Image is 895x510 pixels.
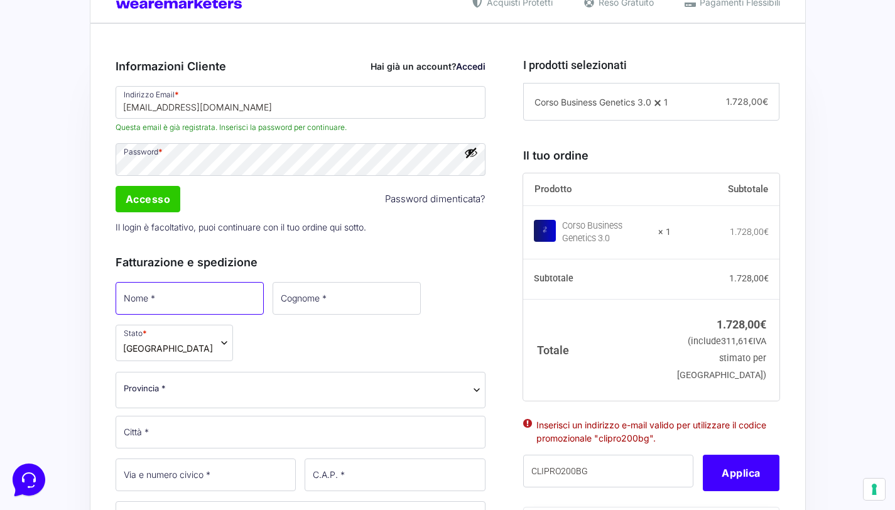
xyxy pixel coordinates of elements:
[82,113,185,123] span: Inizia una conversazione
[762,96,768,107] span: €
[523,173,671,206] th: Prodotto
[116,58,486,75] h3: Informazioni Cliente
[536,418,766,445] li: Inserisci un indirizzo e-mail valido per utilizzare il codice promozionale "clipro200bg".
[116,254,486,271] h3: Fatturazione e spedizione
[20,156,98,166] span: Trova una risposta
[38,412,59,423] p: Home
[523,259,671,300] th: Subtotale
[523,57,779,73] h3: I prodotti selezionati
[726,96,768,107] span: 1.728,00
[134,156,231,166] a: Apri Centro Assistenza
[164,394,241,423] button: Aiuto
[116,122,486,133] span: Questa email è già registrata. Inserisci la password per continuare.
[10,461,48,499] iframe: Customerly Messenger Launcher
[116,282,264,315] input: Nome *
[116,86,486,119] input: Indirizzo Email *
[10,394,87,423] button: Home
[456,61,485,72] a: Accedi
[116,458,296,491] input: Via e numero civico *
[60,70,85,95] img: dark
[371,60,485,73] div: Hai già un account?
[464,146,478,160] button: Mostra password
[658,226,671,239] strong: × 1
[385,192,485,207] a: Password dimenticata?
[534,97,651,107] span: Corso Business Genetics 3.0
[721,336,753,347] span: 311,61
[28,183,205,195] input: Cerca un articolo...
[193,412,212,423] p: Aiuto
[534,220,556,242] img: Corso Business Genetics 3.0
[273,282,421,315] input: Cognome *
[87,394,165,423] button: Messaggi
[20,106,231,131] button: Inizia una conversazione
[523,455,693,487] input: Coupon
[764,273,769,283] span: €
[116,186,181,212] input: Accesso
[717,318,766,331] bdi: 1.728,00
[10,10,211,30] h2: Ciao da Marketers 👋
[664,97,668,107] span: 1
[523,147,779,164] h3: Il tuo ordine
[671,173,780,206] th: Subtotale
[116,372,486,408] span: Provincia
[562,220,650,245] div: Corso Business Genetics 3.0
[703,455,779,491] button: Applica
[123,342,213,355] span: Italia
[305,458,485,491] input: C.A.P. *
[40,70,65,95] img: dark
[730,227,769,237] bdi: 1.728,00
[864,479,885,500] button: Le tue preferenze relative al consenso per le tecnologie di tracciamento
[764,227,769,237] span: €
[111,214,491,240] p: Il login è facoltativo, puoi continuare con il tuo ordine qui sotto.
[523,299,671,400] th: Totale
[20,70,45,95] img: dark
[124,382,166,395] span: Provincia *
[729,273,769,283] bdi: 1.728,00
[109,412,143,423] p: Messaggi
[677,336,766,381] small: (include IVA stimato per [GEOGRAPHIC_DATA])
[748,336,753,347] span: €
[116,416,486,448] input: Città *
[760,318,766,331] span: €
[20,50,107,60] span: Le tue conversazioni
[116,325,233,361] span: Stato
